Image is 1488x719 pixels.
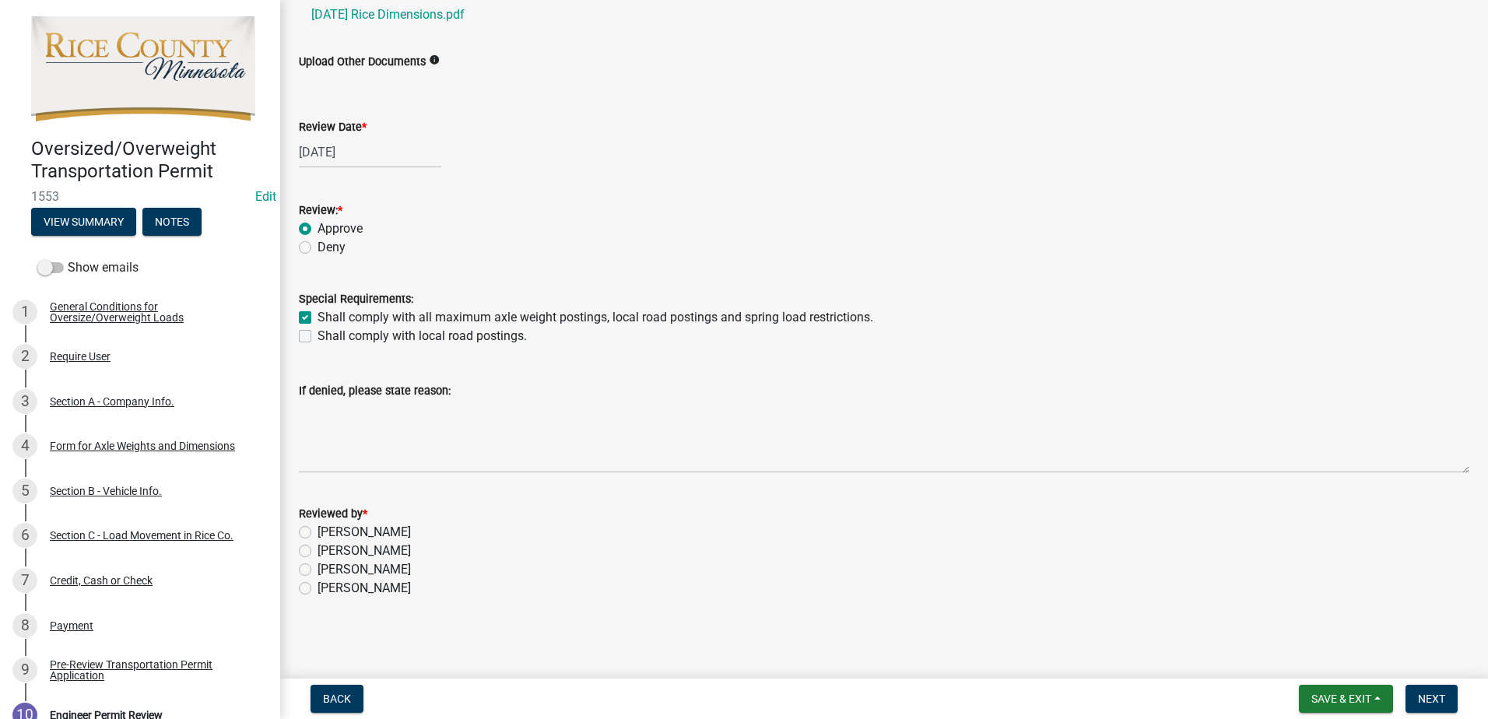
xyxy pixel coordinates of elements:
[12,658,37,682] div: 9
[318,560,411,579] label: [PERSON_NAME]
[318,219,363,238] label: Approve
[318,327,527,345] label: Shall comply with local road postings.
[50,659,255,681] div: Pre-Review Transportation Permit Application
[142,208,202,236] button: Notes
[50,530,233,541] div: Section C - Load Movement in Rice Co.
[299,386,451,397] label: If denied, please state reason:
[31,138,268,183] h4: Oversized/Overweight Transportation Permit
[299,122,367,133] label: Review Date
[142,216,202,229] wm-modal-confirm: Notes
[1418,693,1445,705] span: Next
[50,301,255,323] div: General Conditions for Oversize/Overweight Loads
[323,693,351,705] span: Back
[318,238,346,257] label: Deny
[318,542,411,560] label: [PERSON_NAME]
[299,136,441,168] input: mm/dd/yyyy
[31,208,136,236] button: View Summary
[318,523,411,542] label: [PERSON_NAME]
[255,189,276,204] a: Edit
[299,509,367,520] label: Reviewed by
[318,579,411,598] label: [PERSON_NAME]
[1299,685,1393,713] button: Save & Exit
[255,189,276,204] wm-modal-confirm: Edit Application Number
[12,568,37,593] div: 7
[12,433,37,458] div: 4
[50,620,93,631] div: Payment
[37,258,139,277] label: Show emails
[299,294,413,305] label: Special Requirements:
[50,575,153,586] div: Credit, Cash or Check
[12,613,37,638] div: 8
[1311,693,1371,705] span: Save & Exit
[318,308,873,327] label: Shall comply with all maximum axle weight postings, local road postings and spring load restricti...
[31,189,249,204] span: 1553
[311,685,363,713] button: Back
[31,16,255,121] img: Rice County, Minnesota
[12,389,37,414] div: 3
[12,479,37,503] div: 5
[12,300,37,324] div: 1
[50,396,174,407] div: Section A - Company Info.
[50,440,235,451] div: Form for Axle Weights and Dimensions
[299,205,342,216] label: Review:
[1406,685,1458,713] button: Next
[31,216,136,229] wm-modal-confirm: Summary
[50,351,111,362] div: Require User
[299,57,426,68] label: Upload Other Documents
[50,486,162,496] div: Section B - Vehicle Info.
[429,54,440,65] i: info
[12,344,37,369] div: 2
[12,523,37,548] div: 6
